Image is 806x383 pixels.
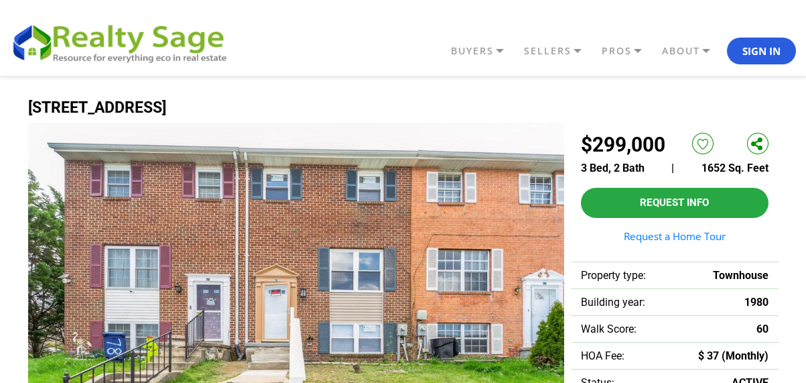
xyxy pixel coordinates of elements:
[581,133,665,156] h2: $299,000
[727,38,796,64] button: Sign In
[581,349,624,362] span: HOA Fee:
[598,40,659,62] a: PROS
[659,40,727,62] a: ABOUT
[581,188,768,218] button: Request Info
[28,99,779,116] h1: [STREET_ADDRESS]
[581,231,768,241] a: Request a Home Tour
[448,40,521,62] a: BUYERS
[701,162,768,174] span: 1652 Sq. Feet
[756,323,768,335] span: 60
[671,162,674,174] span: |
[744,296,768,309] span: 1980
[10,20,238,64] img: REALTY SAGE
[698,349,768,362] span: $ 37 (Monthly)
[581,269,646,282] span: Property type:
[521,40,598,62] a: SELLERS
[581,296,645,309] span: Building year:
[713,269,768,282] span: Townhouse
[581,323,636,335] span: Walk Score:
[581,162,645,174] span: 3 Bed, 2 Bath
